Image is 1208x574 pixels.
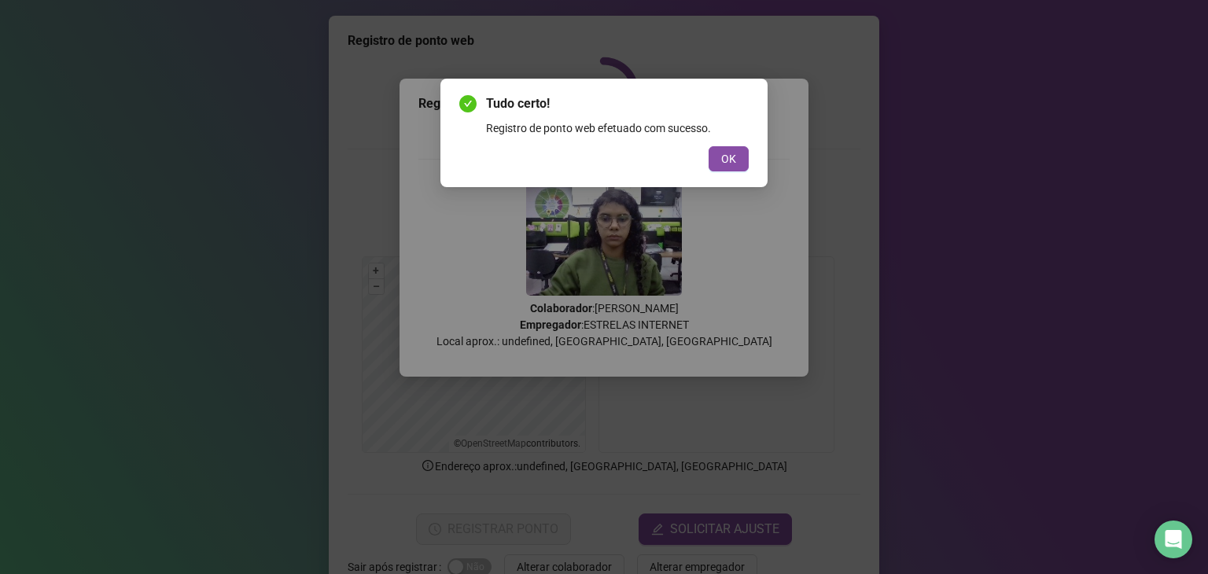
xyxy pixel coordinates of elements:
span: Tudo certo! [486,94,749,113]
span: check-circle [459,95,477,112]
div: Open Intercom Messenger [1155,521,1192,558]
div: Registro de ponto web efetuado com sucesso. [486,120,749,137]
button: OK [709,146,749,171]
span: OK [721,150,736,167]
